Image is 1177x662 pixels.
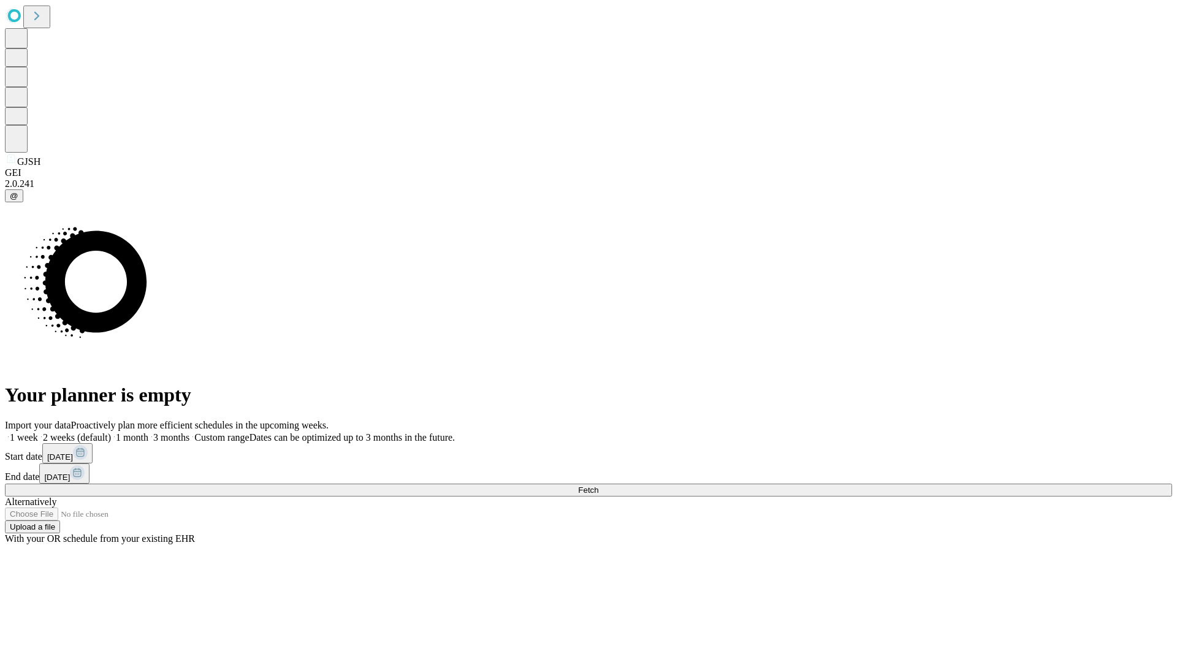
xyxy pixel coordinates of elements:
span: Dates can be optimized up to 3 months in the future. [249,432,455,443]
span: Proactively plan more efficient schedules in the upcoming weeks. [71,420,329,430]
span: 3 months [153,432,189,443]
span: Import your data [5,420,71,430]
span: Fetch [578,485,598,495]
span: Alternatively [5,496,56,507]
div: End date [5,463,1172,484]
button: [DATE] [39,463,90,484]
button: [DATE] [42,443,93,463]
span: 1 month [116,432,148,443]
span: With your OR schedule from your existing EHR [5,533,195,544]
span: @ [10,191,18,200]
button: Upload a file [5,520,60,533]
button: @ [5,189,23,202]
span: GJSH [17,156,40,167]
span: Custom range [194,432,249,443]
div: Start date [5,443,1172,463]
div: GEI [5,167,1172,178]
button: Fetch [5,484,1172,496]
span: 2 weeks (default) [43,432,111,443]
span: 1 week [10,432,38,443]
div: 2.0.241 [5,178,1172,189]
h1: Your planner is empty [5,384,1172,406]
span: [DATE] [44,473,70,482]
span: [DATE] [47,452,73,462]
